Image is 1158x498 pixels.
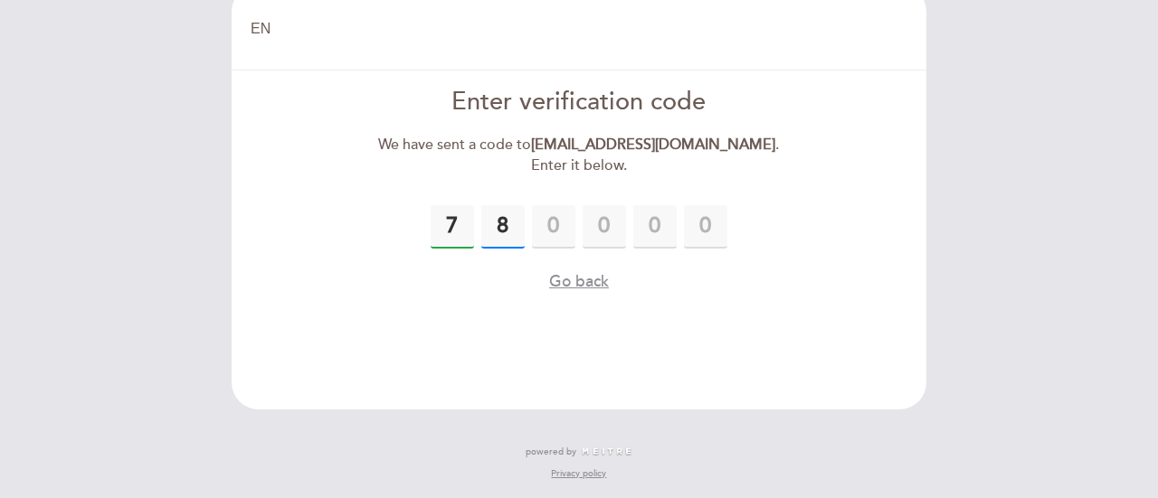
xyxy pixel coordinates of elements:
[583,205,626,249] input: 0
[551,467,606,480] a: Privacy policy
[431,205,474,249] input: 0
[633,205,677,249] input: 0
[481,205,525,249] input: 0
[372,85,787,120] div: Enter verification code
[684,205,727,249] input: 0
[372,135,787,176] div: We have sent a code to . Enter it below.
[549,270,609,293] button: Go back
[526,446,632,458] a: powered by
[581,447,632,456] img: MEITRE
[532,205,575,249] input: 0
[526,446,576,458] span: powered by
[531,136,775,154] strong: [EMAIL_ADDRESS][DOMAIN_NAME]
